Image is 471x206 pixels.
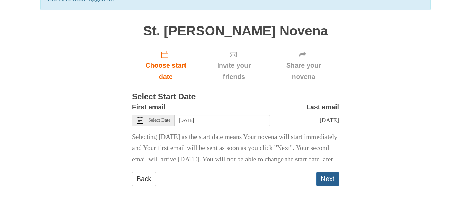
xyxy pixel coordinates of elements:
[175,115,270,126] input: Use the arrow keys to pick a date
[132,131,339,165] p: Selecting [DATE] as the start date means Your novena will start immediately and Your first email ...
[207,60,261,83] span: Invite your friends
[275,60,332,83] span: Share your novena
[132,24,339,39] h1: St. [PERSON_NAME] Novena
[132,93,339,101] h3: Select Start Date
[320,117,339,123] span: [DATE]
[306,101,339,113] label: Last email
[148,118,170,123] span: Select Date
[139,60,193,83] span: Choose start date
[132,45,200,86] a: Choose start date
[132,101,166,113] label: First email
[132,172,156,186] a: Back
[200,45,268,86] div: Click "Next" to confirm your start date first.
[316,172,339,186] button: Next
[268,45,339,86] div: Click "Next" to confirm your start date first.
